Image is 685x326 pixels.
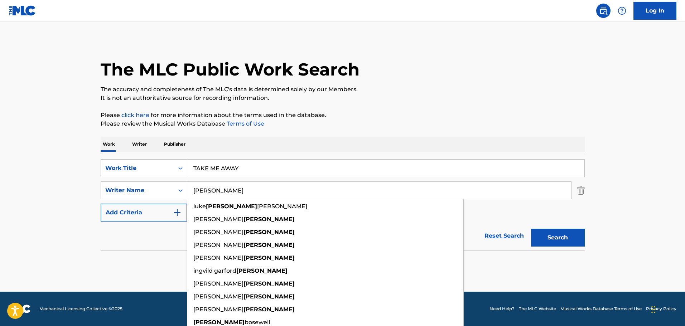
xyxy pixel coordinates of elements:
[225,120,264,127] a: Terms of Use
[105,186,170,195] div: Writer Name
[243,216,295,223] strong: [PERSON_NAME]
[649,292,685,326] iframe: Chat Widget
[206,203,257,210] strong: [PERSON_NAME]
[101,94,585,102] p: It is not an authoritative source for recording information.
[193,203,206,210] span: luke
[9,305,31,313] img: logo
[193,267,236,274] span: ingvild garford
[101,59,360,80] h1: The MLC Public Work Search
[121,112,149,118] a: click here
[560,306,642,312] a: Musical Works Database Terms of Use
[481,228,527,244] a: Reset Search
[193,306,243,313] span: [PERSON_NAME]
[618,6,626,15] img: help
[130,137,149,152] p: Writer
[101,159,585,250] form: Search Form
[193,293,243,300] span: [PERSON_NAME]
[243,293,295,300] strong: [PERSON_NAME]
[193,229,243,235] span: [PERSON_NAME]
[9,5,36,16] img: MLC Logo
[243,254,295,261] strong: [PERSON_NAME]
[245,319,270,326] span: bosewell
[105,164,170,172] div: Work Title
[193,242,243,248] span: [PERSON_NAME]
[531,229,585,247] button: Search
[646,306,676,312] a: Privacy Policy
[596,4,611,18] a: Public Search
[599,6,608,15] img: search
[193,254,243,261] span: [PERSON_NAME]
[101,137,117,152] p: Work
[101,204,187,222] button: Add Criteria
[39,306,122,312] span: Mechanical Licensing Collective © 2025
[519,306,556,312] a: The MLC Website
[101,85,585,94] p: The accuracy and completeness of The MLC's data is determined solely by our Members.
[101,111,585,120] p: Please for more information about the terms used in the database.
[615,4,629,18] div: Help
[651,299,656,320] div: Drag
[243,242,295,248] strong: [PERSON_NAME]
[193,319,245,326] strong: [PERSON_NAME]
[236,267,288,274] strong: [PERSON_NAME]
[243,280,295,287] strong: [PERSON_NAME]
[633,2,676,20] a: Log In
[101,120,585,128] p: Please review the Musical Works Database
[243,229,295,235] strong: [PERSON_NAME]
[257,203,307,210] span: [PERSON_NAME]
[173,208,182,217] img: 9d2ae6d4665cec9f34b9.svg
[243,306,295,313] strong: [PERSON_NAME]
[193,280,243,287] span: [PERSON_NAME]
[193,216,243,223] span: [PERSON_NAME]
[162,137,188,152] p: Publisher
[577,181,585,199] img: Delete Criterion
[489,306,515,312] a: Need Help?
